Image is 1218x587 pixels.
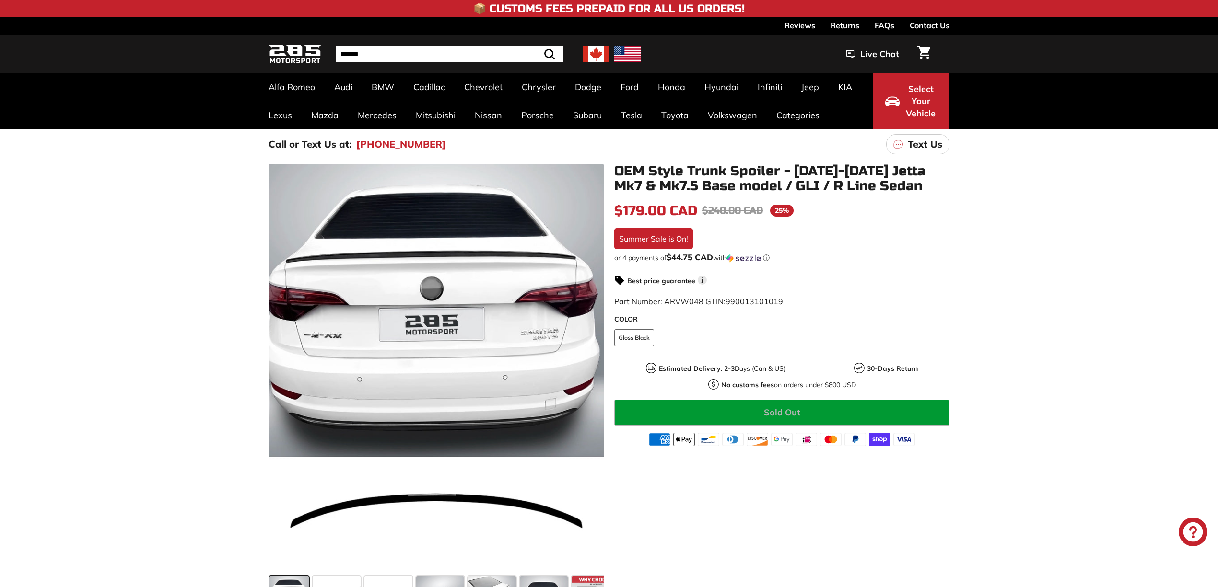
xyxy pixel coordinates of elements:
div: Summer Sale is On! [614,228,693,249]
a: Mercedes [348,101,406,129]
a: Tesla [611,101,652,129]
span: $179.00 CAD [614,203,697,219]
strong: 30-Days Return [867,364,918,373]
a: Hyundai [695,73,748,101]
a: Porsche [512,101,563,129]
a: Contact Us [910,17,949,34]
img: ideal [796,433,817,446]
a: Honda [648,73,695,101]
img: Sezzle [726,254,761,263]
button: Live Chat [833,42,912,66]
a: Chevrolet [455,73,512,101]
img: apple_pay [673,433,695,446]
p: Days (Can & US) [659,364,785,374]
button: Select Your Vehicle [873,73,949,129]
a: Infiniti [748,73,792,101]
img: master [820,433,842,446]
img: bancontact [698,433,719,446]
a: BMW [362,73,404,101]
div: or 4 payments of$44.75 CADwithSezzle Click to learn more about Sezzle [614,253,949,263]
img: diners_club [722,433,744,446]
a: Subaru [563,101,611,129]
a: FAQs [875,17,894,34]
a: Mazda [302,101,348,129]
span: Live Chat [860,48,899,60]
a: Ford [611,73,648,101]
button: Sold Out [614,400,949,426]
span: Select Your Vehicle [904,83,937,120]
span: 25% [770,205,794,217]
a: Volkswagen [698,101,767,129]
a: Lexus [259,101,302,129]
a: KIA [829,73,862,101]
input: Search [336,46,563,62]
img: paypal [844,433,866,446]
img: visa [893,433,915,446]
a: Categories [767,101,829,129]
strong: Best price guarantee [627,276,695,285]
a: Audi [325,73,362,101]
div: or 4 payments of with [614,253,949,263]
img: shopify_pay [869,433,890,446]
span: Part Number: ARVW048 GTIN: [614,297,783,306]
a: Reviews [785,17,815,34]
a: Returns [831,17,859,34]
span: Sold Out [764,407,800,418]
a: Mitsubishi [406,101,465,129]
a: Nissan [465,101,512,129]
a: Chrysler [512,73,565,101]
h4: 📦 Customs Fees Prepaid for All US Orders! [473,3,745,14]
a: [PHONE_NUMBER] [356,137,446,151]
a: Text Us [886,134,949,154]
span: 990013101019 [726,297,783,306]
a: Cart [912,38,936,70]
span: $44.75 CAD [667,252,713,262]
a: Jeep [792,73,829,101]
span: i [698,276,707,285]
inbox-online-store-chat: Shopify online store chat [1176,518,1210,549]
label: COLOR [614,314,949,324]
strong: No customs fees [721,380,774,389]
span: $240.00 CAD [702,205,763,217]
p: on orders under $800 USD [721,380,856,390]
p: Call or Text Us at: [269,137,351,151]
strong: Estimated Delivery: 2-3 [659,364,735,373]
p: Text Us [908,137,942,151]
h1: OEM Style Trunk Spoiler - [DATE]-[DATE] Jetta Mk7 & Mk7.5 Base model / GLI / R Line Sedan [614,164,949,194]
img: Logo_285_Motorsport_areodynamics_components [269,43,321,66]
a: Dodge [565,73,611,101]
a: Alfa Romeo [259,73,325,101]
img: google_pay [771,433,793,446]
a: Toyota [652,101,698,129]
img: discover [747,433,768,446]
img: american_express [649,433,670,446]
a: Cadillac [404,73,455,101]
